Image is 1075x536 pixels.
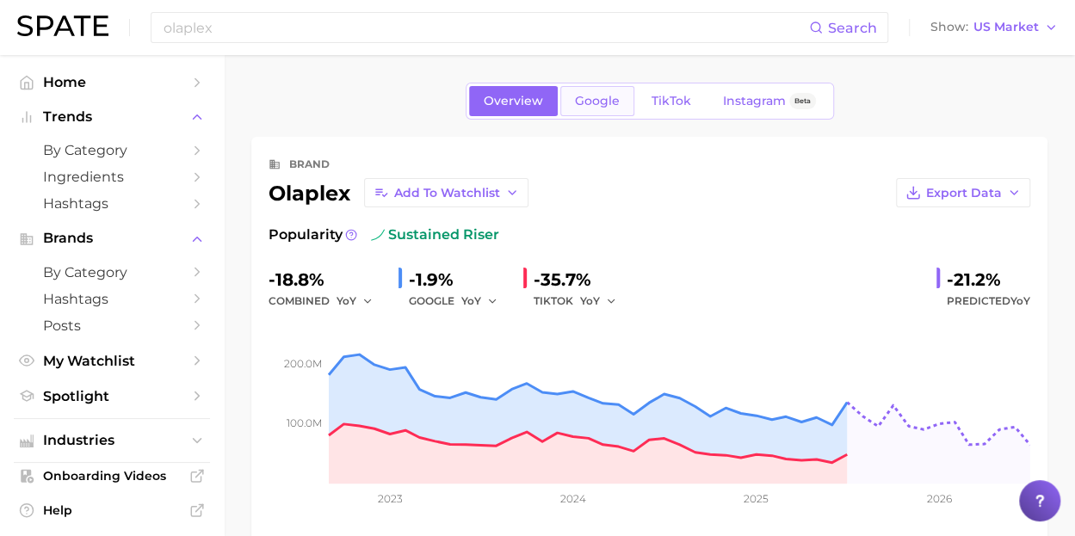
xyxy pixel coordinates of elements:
span: Posts [43,317,181,334]
div: TIKTOK [534,291,628,311]
span: Search [828,20,877,36]
div: olaplex [269,178,528,207]
tspan: 2025 [744,492,769,505]
button: Trends [14,104,210,130]
div: combined [269,291,385,311]
tspan: 2026 [927,492,952,505]
button: YoY [337,291,374,311]
span: Instagram [723,94,786,108]
span: Brands [43,231,181,246]
span: Industries [43,433,181,448]
span: Trends [43,109,181,125]
a: by Category [14,137,210,163]
a: Spotlight [14,383,210,410]
span: Google [575,94,620,108]
span: Beta [794,94,811,108]
button: Industries [14,428,210,453]
span: Overview [484,94,543,108]
span: Hashtags [43,195,181,212]
span: sustained riser [371,225,499,245]
button: Export Data [896,178,1030,207]
button: Add to Watchlist [364,178,528,207]
a: Overview [469,86,558,116]
span: Home [43,74,181,90]
a: Google [560,86,634,116]
div: brand [289,154,330,175]
button: Brands [14,225,210,251]
span: YoY [580,293,600,308]
span: Ingredients [43,169,181,185]
span: Spotlight [43,388,181,404]
div: GOOGLE [409,291,510,311]
a: by Category [14,259,210,286]
span: YoY [461,293,481,308]
a: Ingredients [14,163,210,190]
tspan: 2024 [560,492,586,505]
span: US Market [973,22,1039,32]
a: Hashtags [14,190,210,217]
span: YoY [337,293,356,308]
a: Help [14,497,210,523]
button: YoY [461,291,498,311]
span: YoY [1010,294,1030,307]
input: Search here for a brand, industry, or ingredient [162,13,809,42]
a: Hashtags [14,286,210,312]
a: Posts [14,312,210,339]
span: Export Data [926,186,1002,200]
a: My Watchlist [14,348,210,374]
span: TikTok [652,94,691,108]
a: TikTok [637,86,706,116]
div: -1.9% [409,266,510,293]
img: sustained riser [371,228,385,242]
span: Hashtags [43,291,181,307]
span: Onboarding Videos [43,468,181,484]
tspan: 2023 [378,492,403,505]
button: ShowUS Market [926,16,1062,39]
span: Show [930,22,968,32]
div: -18.8% [269,266,385,293]
span: Add to Watchlist [394,186,500,200]
a: Home [14,69,210,95]
span: by Category [43,142,181,158]
span: My Watchlist [43,353,181,369]
a: InstagramBeta [708,86,831,116]
a: Onboarding Videos [14,463,210,489]
span: Help [43,502,181,518]
span: by Category [43,264,181,280]
button: YoY [580,291,617,311]
div: -35.7% [534,266,628,293]
span: Predicted [947,291,1030,311]
div: -21.2% [947,266,1030,293]
img: SPATE [17,15,108,36]
span: Popularity [269,225,343,245]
